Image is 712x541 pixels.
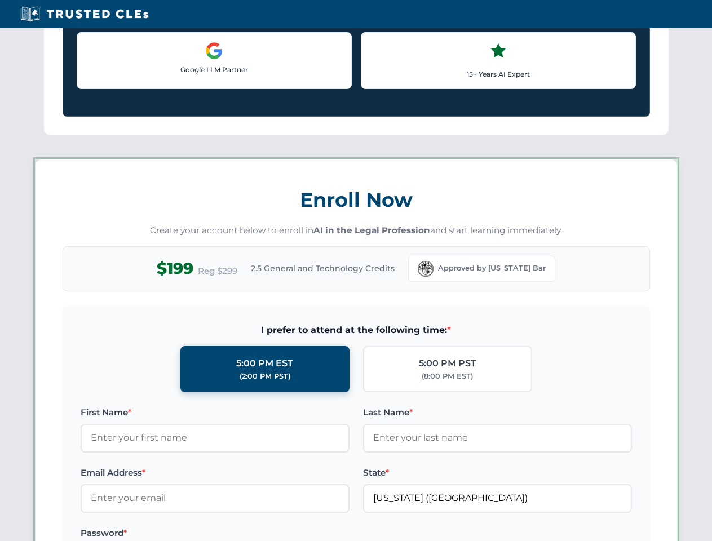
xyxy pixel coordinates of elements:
label: First Name [81,406,350,419]
div: (8:00 PM EST) [422,371,473,382]
img: Florida Bar [418,261,434,277]
label: State [363,466,632,480]
label: Last Name [363,406,632,419]
img: Google [205,42,223,60]
input: Florida (FL) [363,484,632,512]
span: I prefer to attend at the following time: [81,323,632,338]
label: Email Address [81,466,350,480]
div: 5:00 PM PST [419,356,476,371]
p: 15+ Years AI Expert [370,69,626,79]
input: Enter your first name [81,424,350,452]
img: Trusted CLEs [17,6,152,23]
input: Enter your last name [363,424,632,452]
p: Create your account below to enroll in and start learning immediately. [63,224,650,237]
div: 5:00 PM EST [236,356,293,371]
strong: AI in the Legal Profession [313,225,430,236]
input: Enter your email [81,484,350,512]
label: Password [81,526,350,540]
h3: Enroll Now [63,182,650,218]
span: Approved by [US_STATE] Bar [438,263,546,274]
span: Reg $299 [198,264,237,278]
span: $199 [157,256,193,281]
div: (2:00 PM PST) [240,371,290,382]
span: 2.5 General and Technology Credits [251,262,395,274]
p: Google LLM Partner [86,64,342,75]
